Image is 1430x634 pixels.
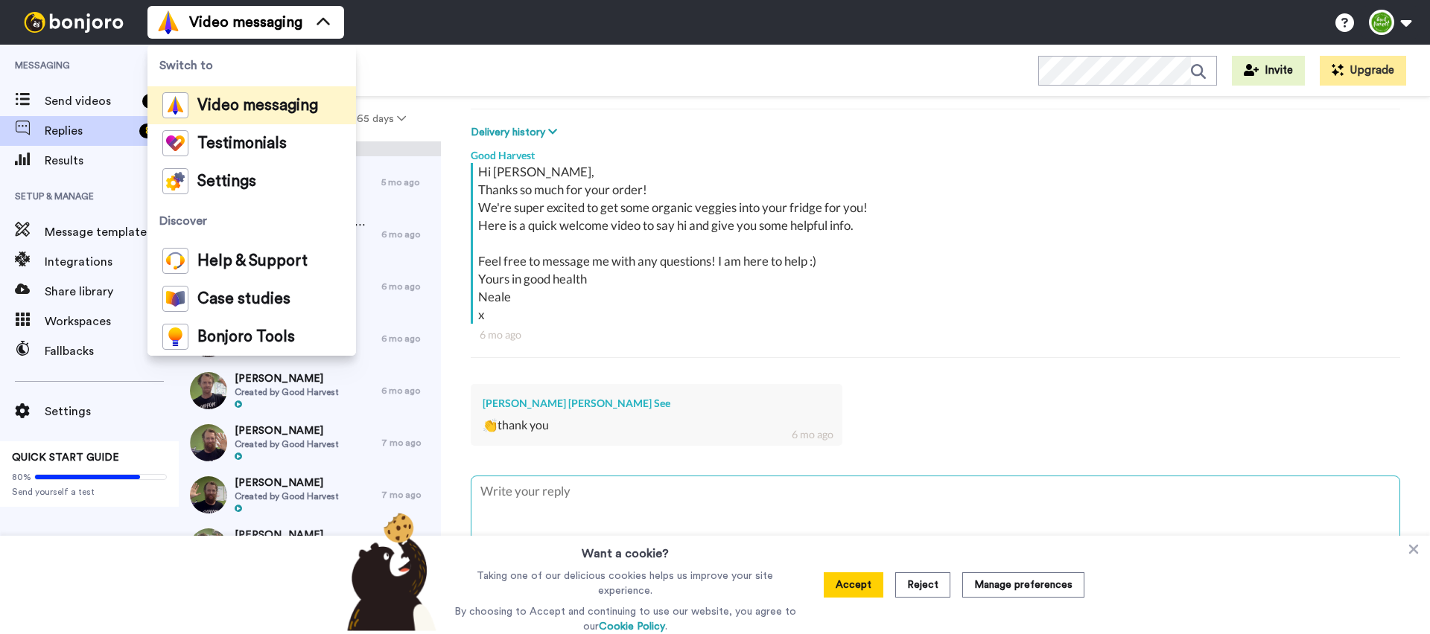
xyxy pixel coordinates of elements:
div: Good Harvest [471,141,1400,163]
span: Integrations [45,253,179,271]
p: By choosing to Accept and continuing to use our website, you agree to our . [451,604,800,634]
span: Switch to [147,45,356,86]
div: 7 mo ago [381,489,433,501]
div: 5 mo ago [381,176,433,188]
div: 14 [142,94,164,109]
span: Fallbacks [45,342,179,360]
div: 👏thank you [483,417,830,434]
div: 6 mo ago [381,228,433,240]
span: Settings [45,403,179,420]
img: settings-colored.svg [162,168,188,194]
span: QUICK START GUIDE [12,452,119,463]
span: [PERSON_NAME] [235,475,339,490]
a: [PERSON_NAME]Created by Good Harvest7 mo ago [179,417,441,469]
div: 6 mo ago [381,333,433,345]
img: ee152a26-7430-4bc8-8434-9fa5e47cfd15-thumb.jpg [190,372,227,409]
img: 7dd0dac1-5efe-42c7-bc6d-0560d20a8da9-thumb.jpg [190,528,227,566]
span: Created by Good Harvest [235,386,339,398]
button: Delivery history [471,124,562,141]
span: [PERSON_NAME] [235,371,339,386]
a: Cookie Policy [599,621,665,632]
img: bear-with-cookie.png [334,512,444,631]
img: bj-tools-colored.svg [162,324,188,350]
span: [PERSON_NAME] [235,423,339,438]
span: Send videos [45,92,136,110]
a: Video messaging [147,86,356,124]
div: 7 mo ago [381,437,433,449]
span: Message template [45,223,179,241]
img: tm-color.svg [162,130,188,156]
span: Testimonials [197,136,287,151]
a: [PERSON_NAME]Created by Good Harvest8 mo ago [179,521,441,573]
span: Created by Good Harvest [235,490,339,502]
span: Settings [197,174,256,189]
span: 80% [12,471,31,483]
button: Accept [824,572,883,598]
div: 6 mo ago [381,281,433,292]
span: Discover [147,200,356,242]
span: Created by Good Harvest [235,438,339,450]
button: Invite [1232,56,1305,86]
img: help-and-support-colored.svg [162,248,188,274]
span: [PERSON_NAME] [235,528,339,542]
a: Bonjoro Tools [147,318,356,356]
p: Taking one of our delicious cookies helps us improve your site experience. [451,569,800,598]
span: Results [45,152,179,170]
a: Testimonials [147,124,356,162]
img: case-study-colored.svg [162,286,188,312]
span: Share library [45,283,179,301]
div: Hi [PERSON_NAME], Thanks so much for your order! We're super excited to get some organic veggies ... [478,163,1396,324]
span: Case studies [197,292,290,307]
a: Settings [147,162,356,200]
img: vm-color.svg [162,92,188,118]
button: 365 days [319,106,439,132]
span: Bonjoro Tools [197,330,295,345]
img: vm-color.svg [156,10,180,34]
a: Case studies [147,280,356,318]
span: Workspaces [45,313,179,330]
span: Send yourself a test [12,486,167,498]
a: Help & Support [147,242,356,280]
span: Video messaging [189,12,302,33]
button: Upgrade [1320,56,1406,86]
img: 577cf0d8-282f-445d-8812-9c6a6e321710-thumb.jpg [190,424,227,461]
button: Manage preferences [962,572,1084,598]
div: 6 mo ago [480,327,1391,342]
a: [PERSON_NAME]Created by Good Harvest7 mo ago [179,469,441,521]
div: [PERSON_NAME] [PERSON_NAME] See [483,396,830,411]
div: 87 [139,124,164,138]
div: 6 mo ago [792,427,833,442]
a: [PERSON_NAME]Created by Good Harvest6 mo ago [179,365,441,417]
h3: Want a cookie? [582,536,669,563]
span: Replies [45,122,133,140]
span: Video messaging [197,98,318,113]
div: 6 mo ago [381,385,433,397]
img: bj-logo-header-white.svg [18,12,130,33]
span: Help & Support [197,254,308,269]
img: 9f24db3b-c61f-4e04-9202-dcd335632ba1-thumb.jpg [190,476,227,513]
button: Reject [895,572,950,598]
